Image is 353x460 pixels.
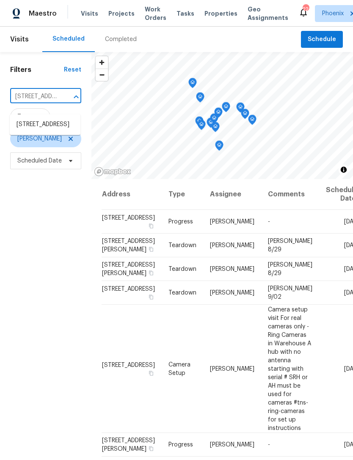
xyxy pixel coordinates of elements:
[102,179,162,210] th: Address
[10,66,64,74] h1: Filters
[301,31,343,48] button: Schedule
[236,102,245,116] div: Map marker
[102,262,155,276] span: [STREET_ADDRESS][PERSON_NAME]
[147,293,155,301] button: Copy Address
[147,269,155,277] button: Copy Address
[108,9,135,18] span: Projects
[210,242,254,248] span: [PERSON_NAME]
[96,56,108,69] button: Zoom in
[196,92,204,105] div: Map marker
[147,245,155,253] button: Copy Address
[303,5,309,14] div: 22
[64,66,81,74] div: Reset
[102,438,155,452] span: [STREET_ADDRESS][PERSON_NAME]
[94,167,131,176] a: Mapbox homepage
[210,290,254,296] span: [PERSON_NAME]
[210,366,254,372] span: [PERSON_NAME]
[241,109,249,122] div: Map marker
[210,266,254,272] span: [PERSON_NAME]
[268,442,270,448] span: -
[195,116,204,129] div: Map marker
[214,107,223,121] div: Map marker
[102,238,155,253] span: [STREET_ADDRESS][PERSON_NAME]
[268,262,312,276] span: [PERSON_NAME] 8/29
[96,69,108,81] button: Zoom out
[268,219,270,225] span: -
[210,442,254,448] span: [PERSON_NAME]
[261,179,319,210] th: Comments
[168,361,190,376] span: Camera Setup
[248,115,256,128] div: Map marker
[210,113,218,127] div: Map marker
[17,135,62,143] span: [PERSON_NAME]
[341,165,346,174] span: Toggle attribution
[168,219,193,225] span: Progress
[52,35,85,43] div: Scheduled
[168,266,196,272] span: Teardown
[308,34,336,45] span: Schedule
[268,286,312,300] span: [PERSON_NAME] 9/02
[147,222,155,230] button: Copy Address
[268,306,311,431] span: Camera setup visit For real cameras only - Ring Cameras in Warehouse A hub with no antenna starti...
[147,445,155,452] button: Copy Address
[248,5,288,22] span: Geo Assignments
[339,165,349,175] button: Toggle attribution
[215,140,223,154] div: Map marker
[70,91,82,103] button: Close
[168,442,193,448] span: Progress
[162,179,203,210] th: Type
[203,179,261,210] th: Assignee
[197,120,206,133] div: Map marker
[10,118,80,132] li: [STREET_ADDRESS]
[81,9,98,18] span: Visits
[147,369,155,377] button: Copy Address
[188,78,197,91] div: Map marker
[102,286,155,292] span: [STREET_ADDRESS]
[102,215,155,221] span: [STREET_ADDRESS]
[268,238,312,253] span: [PERSON_NAME] 8/29
[102,362,155,368] span: [STREET_ADDRESS]
[204,9,237,18] span: Properties
[176,11,194,17] span: Tasks
[17,157,62,165] span: Scheduled Date
[168,290,196,296] span: Teardown
[168,242,196,248] span: Teardown
[10,30,29,49] span: Visits
[145,5,166,22] span: Work Orders
[207,118,215,131] div: Map marker
[222,102,230,115] div: Map marker
[105,35,137,44] div: Completed
[322,9,344,18] span: Phoenix
[210,219,254,225] span: [PERSON_NAME]
[29,9,57,18] span: Maestro
[211,122,220,135] div: Map marker
[10,90,58,103] input: Search for an address...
